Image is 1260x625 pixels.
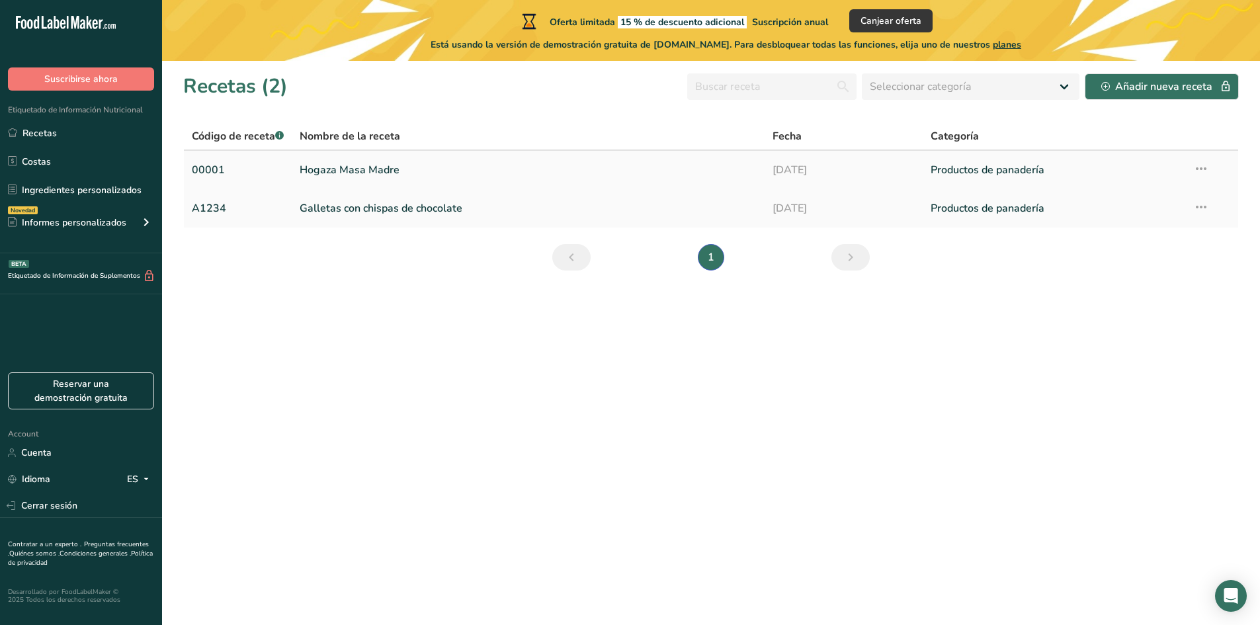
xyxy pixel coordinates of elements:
a: Condiciones generales . [60,549,131,558]
a: A1234 [192,194,284,222]
a: Hogaza Masa Madre [300,156,757,184]
span: planes [993,38,1021,51]
span: Categoría [931,128,979,144]
span: Está usando la versión de demostración gratuita de [DOMAIN_NAME]. Para desbloquear todas las func... [431,38,1021,52]
a: Quiénes somos . [9,549,60,558]
button: Canjear oferta [849,9,933,32]
span: Canjear oferta [861,14,921,28]
a: Política de privacidad [8,549,153,567]
a: Productos de panadería [931,194,1178,222]
span: Código de receta [192,129,284,144]
span: Suscribirse ahora [44,72,118,86]
div: Desarrollado por FoodLabelMaker © 2025 Todos los derechos reservados [8,588,154,604]
a: [DATE] [773,156,915,184]
div: Informes personalizados [8,216,126,229]
div: BETA [9,260,29,268]
div: ES [127,472,154,487]
a: Contratar a un experto . [8,540,81,549]
span: 15 % de descuento adicional [618,16,747,28]
div: Open Intercom Messenger [1215,580,1247,612]
a: Preguntas frecuentes . [8,540,149,558]
a: 00001 [192,156,284,184]
span: Fecha [773,128,802,144]
input: Buscar receta [687,73,857,100]
a: Siguiente página [831,244,870,271]
div: Añadir nueva receta [1101,79,1222,95]
button: Suscribirse ahora [8,67,154,91]
a: Reservar una demostración gratuita [8,372,154,409]
a: Página anterior [552,244,591,271]
h1: Recetas (2) [183,71,288,101]
a: Productos de panadería [931,156,1178,184]
a: [DATE] [773,194,915,222]
div: Novedad [8,206,38,214]
span: Suscripción anual [752,16,828,28]
span: Nombre de la receta [300,128,400,144]
button: Añadir nueva receta [1085,73,1239,100]
a: Idioma [8,468,50,491]
a: Galletas con chispas de chocolate [300,194,757,222]
div: Oferta limitada [519,13,828,29]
